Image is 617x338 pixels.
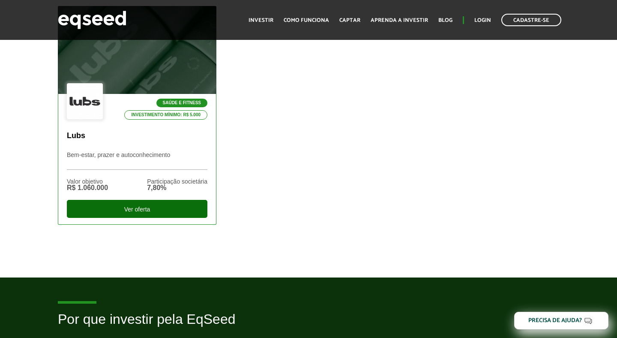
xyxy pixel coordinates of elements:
a: Cadastre-se [501,14,561,26]
div: 7,80% [147,184,207,191]
img: EqSeed [58,9,126,31]
p: Bem-estar, prazer e autoconhecimento [67,151,207,170]
a: Como funciona [284,18,329,23]
p: Saúde e Fitness [156,99,207,107]
p: Lubs [67,131,207,141]
a: Captar [339,18,360,23]
a: Saúde e Fitness Investimento mínimo: R$ 5.000 Lubs Bem-estar, prazer e autoconhecimento Valor obj... [58,6,216,224]
a: Blog [438,18,452,23]
div: Ver oferta [67,200,207,218]
a: Login [474,18,491,23]
div: R$ 1.060.000 [67,184,108,191]
p: Investimento mínimo: R$ 5.000 [124,110,207,120]
div: Participação societária [147,178,207,184]
a: Investir [249,18,273,23]
div: Valor objetivo [67,178,108,184]
a: Aprenda a investir [371,18,428,23]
